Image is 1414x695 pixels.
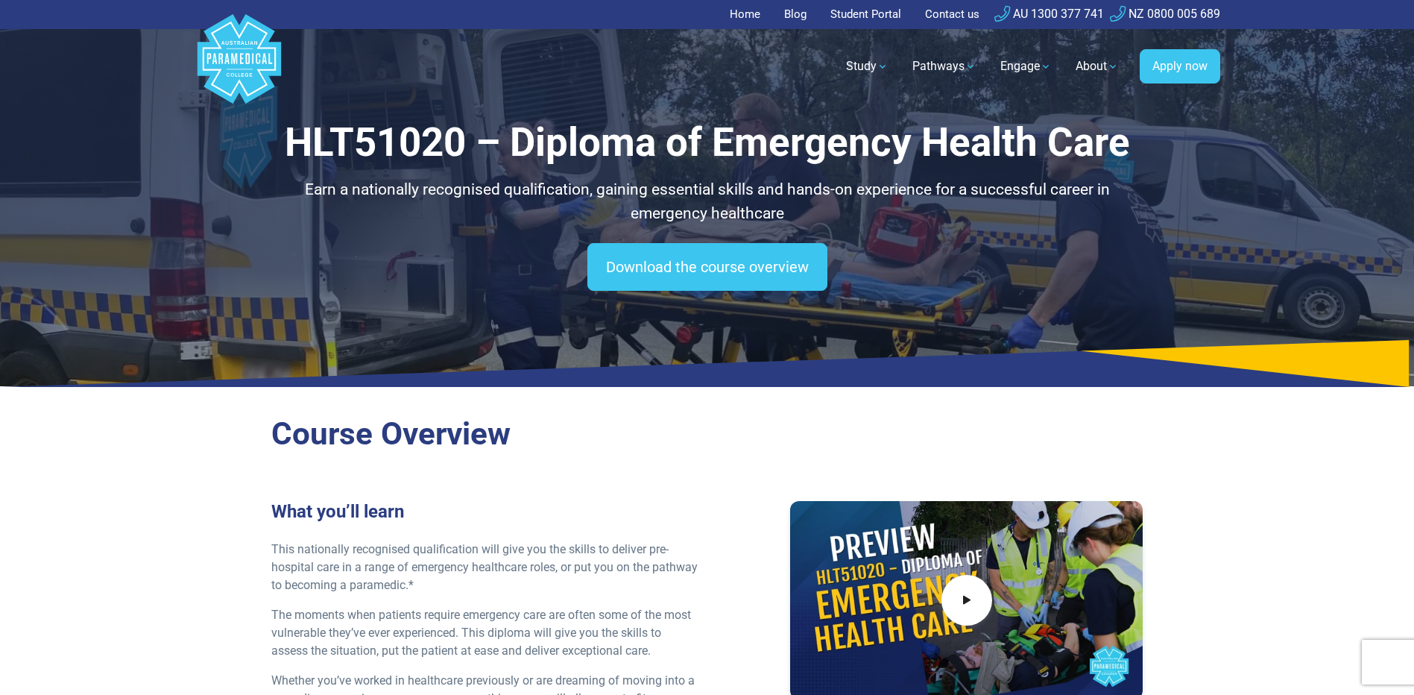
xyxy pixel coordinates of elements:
a: About [1067,45,1128,87]
a: Download the course overview [587,243,827,291]
a: Study [837,45,897,87]
a: Apply now [1140,49,1220,84]
p: Earn a nationally recognised qualification, gaining essential skills and hands-on experience for ... [271,178,1143,225]
a: AU 1300 377 741 [994,7,1104,21]
p: This nationally recognised qualification will give you the skills to deliver pre-hospital care in... [271,541,698,594]
p: The moments when patients require emergency care are often some of the most vulnerable they’ve ev... [271,606,698,660]
h3: What you’ll learn [271,501,698,523]
h2: Course Overview [271,415,1143,453]
a: Pathways [903,45,985,87]
a: Australian Paramedical College [195,29,284,104]
h1: HLT51020 – Diploma of Emergency Health Care [271,119,1143,166]
a: NZ 0800 005 689 [1110,7,1220,21]
a: Engage [991,45,1061,87]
